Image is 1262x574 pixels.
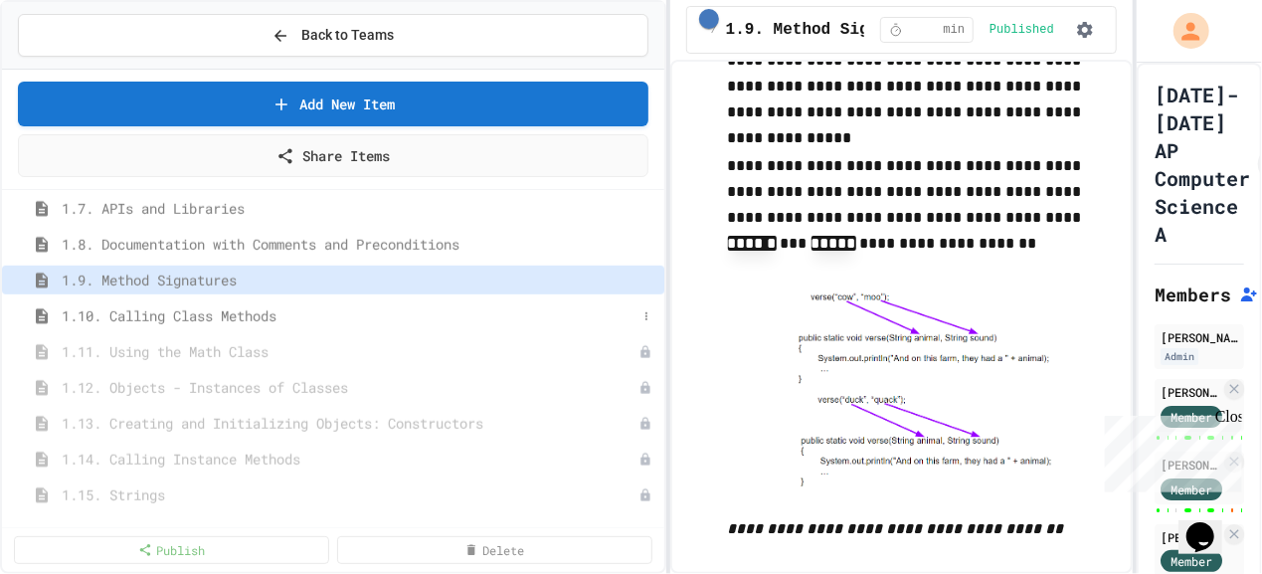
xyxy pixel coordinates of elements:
div: [PERSON_NAME] [1161,328,1238,346]
a: Delete [337,536,652,564]
div: Unpublished [638,488,652,502]
div: Unpublished [638,453,652,467]
a: Publish [14,536,329,564]
div: Chat with us now!Close [8,8,137,126]
span: 1.7. APIs and Libraries [62,198,656,219]
div: Admin [1161,348,1198,365]
span: 1.10. Calling Class Methods [62,305,636,326]
div: Unpublished [638,381,652,395]
button: Back to Teams [18,14,648,57]
div: Unpublished [638,417,652,431]
span: 1.12. Objects - Instances of Classes [62,377,638,398]
span: 1.16. Unit Summary 1a (1.1-1.6) [62,520,638,541]
div: Unpublished [638,345,652,359]
div: [PERSON_NAME] [1161,383,1220,401]
a: Share Items [18,134,648,177]
span: 1.11. Using the Math Class [62,341,638,362]
a: Add New Item [18,82,648,126]
span: min [943,22,965,38]
div: Content is published and visible to students [990,22,1062,38]
div: My Account [1153,8,1214,54]
div: [PERSON_NAME] [1161,528,1220,546]
span: 1.9. Method Signatures [62,270,656,290]
iframe: chat widget [1178,494,1242,554]
button: More options [636,306,656,326]
span: 1.9. Method Signatures [726,18,936,42]
h2: Members [1155,281,1231,308]
span: Published [990,22,1054,38]
span: 1.15. Strings [62,484,638,505]
h1: [DATE]-[DATE] AP Computer Science A [1155,81,1250,248]
span: Back to Teams [301,25,394,46]
span: 1.14. Calling Instance Methods [62,449,638,470]
span: Member [1171,552,1212,570]
span: 1.8. Documentation with Comments and Preconditions [62,234,656,255]
iframe: chat widget [1097,408,1242,492]
span: 1.13. Creating and Initializing Objects: Constructors [62,413,638,434]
